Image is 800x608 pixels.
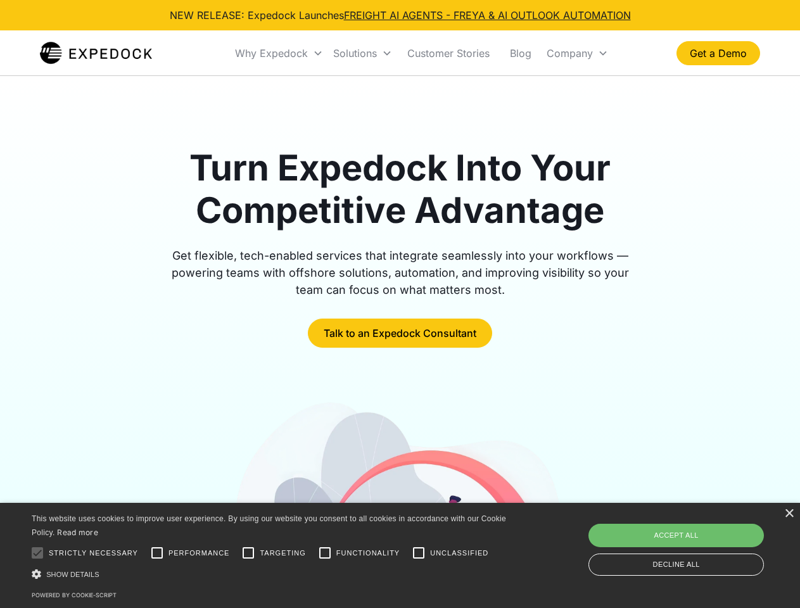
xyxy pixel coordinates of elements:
[157,247,644,298] div: Get flexible, tech-enabled services that integrate seamlessly into your workflows — powering team...
[308,319,492,348] a: Talk to an Expedock Consultant
[40,41,152,66] img: Expedock Logo
[500,32,542,75] a: Blog
[230,32,328,75] div: Why Expedock
[336,548,400,559] span: Functionality
[676,41,760,65] a: Get a Demo
[32,567,511,581] div: Show details
[397,32,500,75] a: Customer Stories
[589,471,800,608] iframe: Chat Widget
[170,8,631,23] div: NEW RELEASE: Expedock Launches
[260,548,305,559] span: Targeting
[542,32,613,75] div: Company
[32,514,506,538] span: This website uses cookies to improve user experience. By using our website you consent to all coo...
[49,548,138,559] span: Strictly necessary
[57,528,98,537] a: Read more
[328,32,397,75] div: Solutions
[235,47,308,60] div: Why Expedock
[157,147,644,232] h1: Turn Expedock Into Your Competitive Advantage
[40,41,152,66] a: home
[46,571,99,578] span: Show details
[168,548,230,559] span: Performance
[32,592,117,598] a: Powered by cookie-script
[344,9,631,22] a: FREIGHT AI AGENTS - FREYA & AI OUTLOOK AUTOMATION
[333,47,377,60] div: Solutions
[547,47,593,60] div: Company
[430,548,488,559] span: Unclassified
